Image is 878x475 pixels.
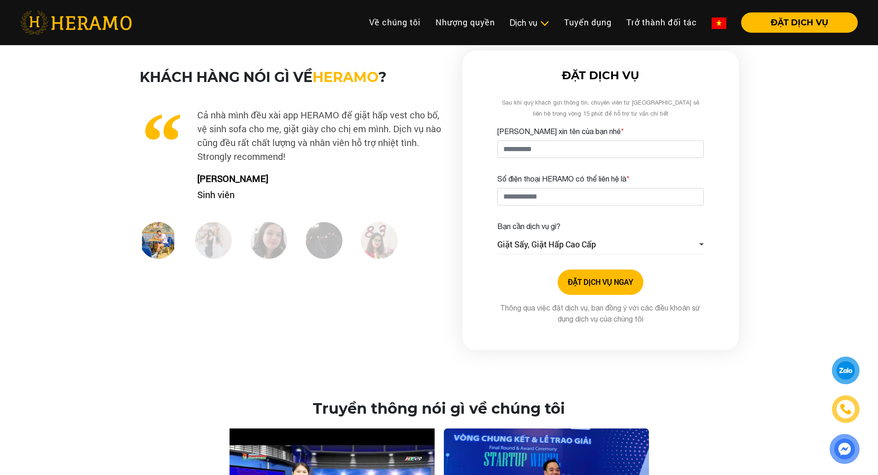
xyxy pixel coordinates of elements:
[500,304,701,323] span: Thông qua việc đặt dịch vụ, bạn đồng ý với các điều khoản sử dụng dịch vụ của chúng tôi
[712,18,726,29] img: vn-flag.png
[190,171,448,185] p: [PERSON_NAME]
[558,270,643,295] button: ĐẶT DỊCH VỤ NGAY
[140,69,448,86] h2: Khách hàng nói gì về ?
[839,403,852,416] img: phone-icon
[250,222,287,259] img: HP3.jpg
[833,397,858,422] a: phone-icon
[557,12,619,32] a: Tuyển dụng
[741,12,858,33] button: ĐẶT DỊCH VỤ
[497,173,630,184] label: Số điện thoại HERAMO có thể liên hệ là
[190,188,448,201] p: Sinh viên
[20,11,132,35] img: heramo-logo.png
[619,12,704,32] a: Trở thành đối tác
[18,400,860,417] h2: Truyền thông nói gì về chúng tôi
[195,222,232,259] img: HP2.jpg
[734,18,858,27] a: ĐẶT DỊCH VỤ
[362,12,428,32] a: Về chúng tôi
[428,12,502,32] a: Nhượng quyền
[497,238,596,251] span: Giặt Sấy, Giặt Hấp Cao Cấp
[306,222,342,259] img: HP4.jpg
[140,108,448,163] p: Cả nhà mình đều xài app HERAMO để giặt hấp vest cho bố, vệ sinh sofa cho mẹ, giặt giày cho chị em...
[140,222,177,259] img: HP1.jpg
[361,222,398,259] img: HP5.jpg
[510,17,549,29] div: Dịch vụ
[502,99,699,117] span: Sau khi quý khách gửi thông tin, chuyên viên từ [GEOGRAPHIC_DATA] sẽ liên hệ trong vòng 15 phút đ...
[540,19,549,28] img: subToggleIcon
[497,221,560,232] label: Bạn cần dịch vụ gì?
[497,126,624,137] label: [PERSON_NAME] xin tên của bạn nhé
[312,69,378,86] span: HERAMO
[497,69,704,82] h3: ĐẶT DỊCH VỤ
